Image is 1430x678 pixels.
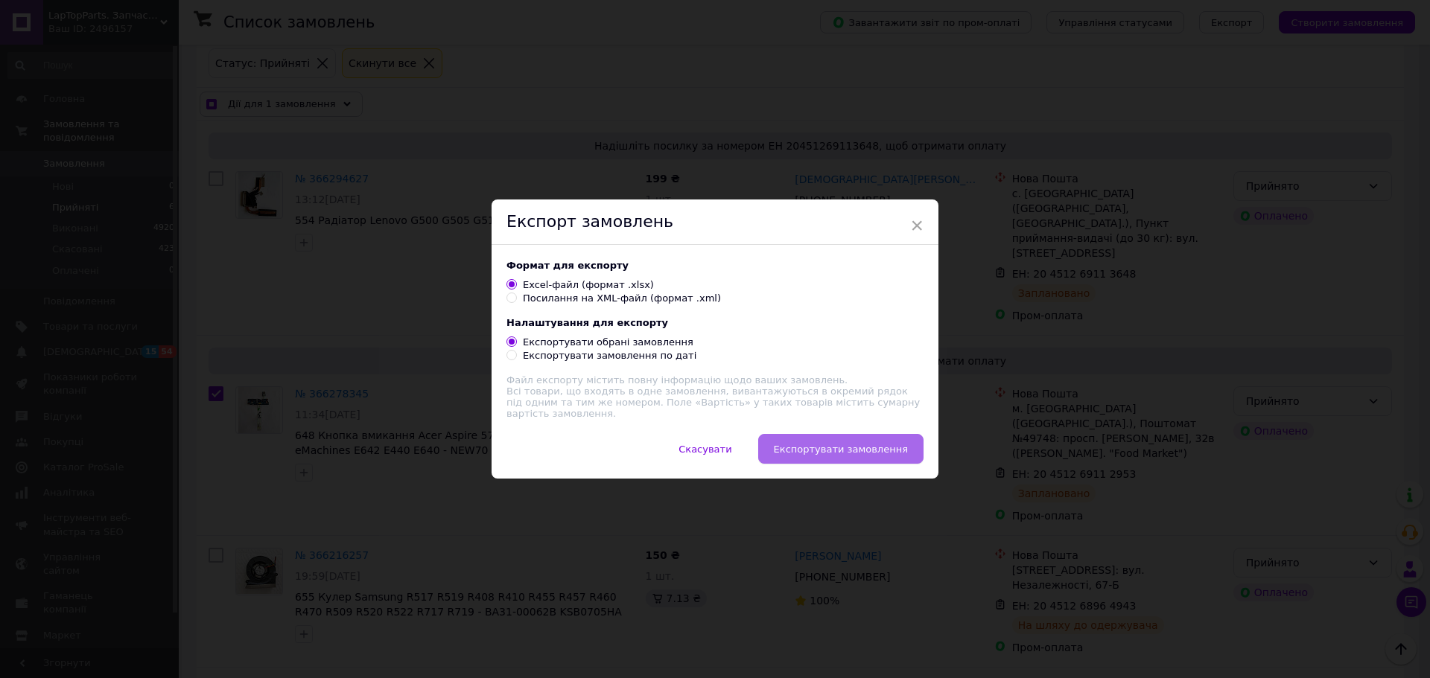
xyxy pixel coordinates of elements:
[774,444,908,455] span: Експортувати замовлення
[679,444,731,455] span: Скасувати
[523,292,721,305] div: Посилання на XML-файл (формат .xml)
[506,260,924,271] div: Формат для експорту
[506,374,924,386] div: Файл експорту містить повну інформацію щодо ваших замовлень.
[523,336,693,349] div: Експортувати обрані замовлення
[663,434,747,464] button: Скасувати
[910,213,924,238] span: ×
[523,278,654,292] div: Excel-файл (формат .xlsx)
[492,199,938,245] div: Експорт замовлень
[523,349,696,362] div: Експортувати замовлення по даті
[758,434,924,464] button: Експортувати замовлення
[506,317,924,328] div: Налаштування для експорту
[506,374,924,419] div: Всі товари, що входять в одне замовлення, вивантажуються в окремий рядок під одним та тим же номе...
